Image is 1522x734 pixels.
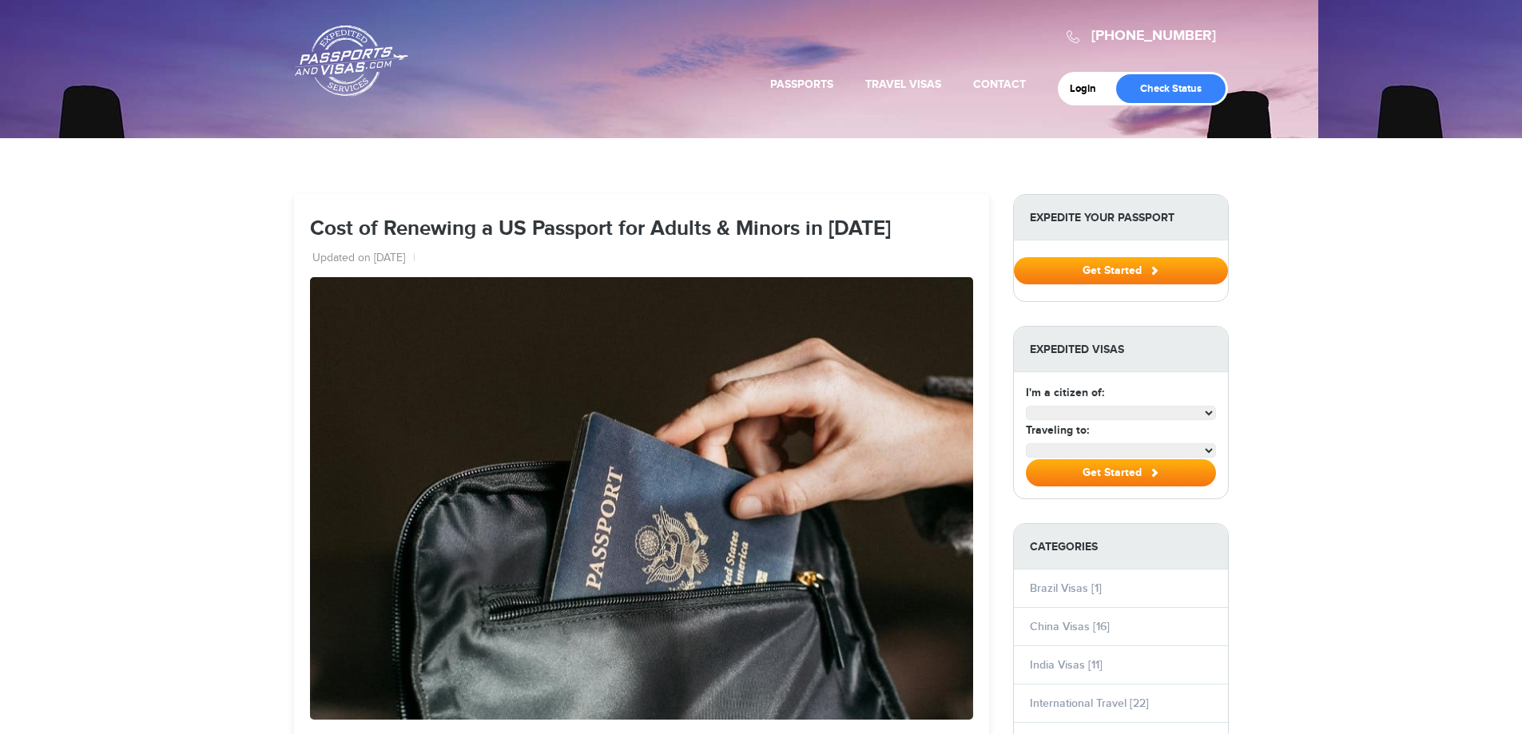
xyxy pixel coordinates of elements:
[310,218,973,241] h1: Cost of Renewing a US Passport for Adults & Minors in [DATE]
[1030,620,1110,633] a: China Visas [16]
[1014,327,1228,372] strong: Expedited Visas
[1091,27,1216,45] a: [PHONE_NUMBER]
[1070,82,1107,95] a: Login
[1014,195,1228,240] strong: Expedite Your Passport
[1026,384,1104,401] label: I'm a citizen of:
[770,77,833,91] a: Passports
[1014,524,1228,569] strong: Categories
[1116,74,1226,103] a: Check Status
[1026,422,1089,438] label: Traveling to:
[1014,264,1228,276] a: Get Started
[295,25,408,97] a: Passports & [DOMAIN_NAME]
[973,77,1026,91] a: Contact
[1014,257,1228,284] button: Get Started
[1030,581,1102,595] a: Brazil Visas [1]
[1030,696,1149,710] a: International Travel [22]
[312,251,415,267] li: Updated on [DATE]
[1026,459,1216,486] button: Get Started
[865,77,941,91] a: Travel Visas
[1030,658,1103,672] a: India Visas [11]
[310,277,973,719] img: passport_2_-_28de80_-_2186b91805bf8f87dc4281b6adbed06c6a56d5ae.jpg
